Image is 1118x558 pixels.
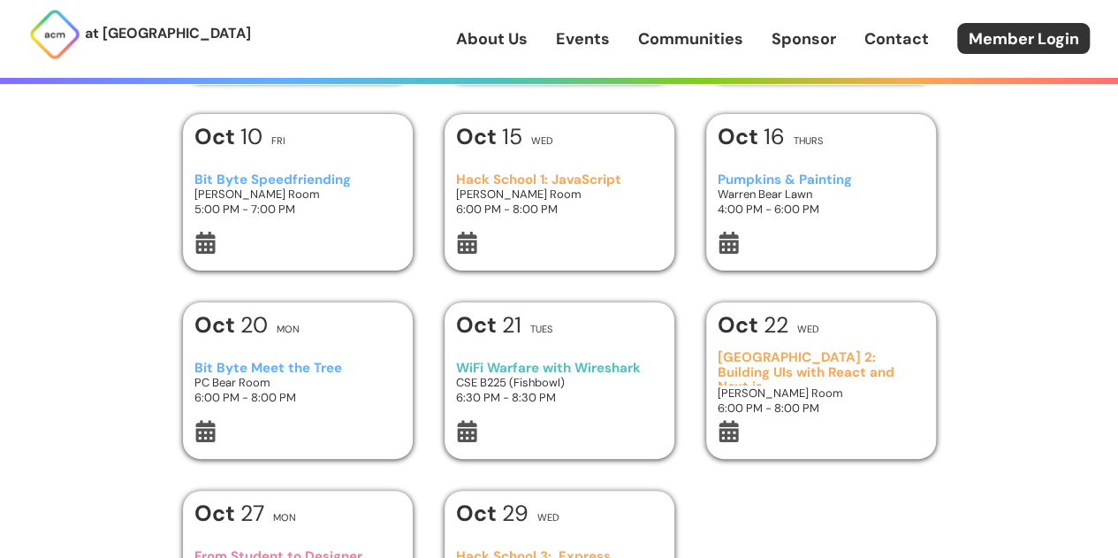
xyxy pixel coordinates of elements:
h1: 20 [194,314,268,336]
b: Oct [718,310,764,340]
h3: Hack School 1: JavaScript [456,172,662,187]
p: at [GEOGRAPHIC_DATA] [85,22,251,45]
h3: 6:30 PM - 8:30 PM [456,390,662,405]
h1: 22 [718,314,788,336]
h3: CSE B225 (Fishbowl) [456,375,662,390]
h2: Wed [531,136,553,146]
h3: Pumpkins & Painting [718,172,924,187]
b: Oct [718,122,764,151]
h3: 4:00 PM - 6:00 PM [718,202,924,217]
h2: Mon [273,513,296,523]
h3: 6:00 PM - 8:00 PM [456,202,662,217]
h2: Thurs [794,136,823,146]
h2: Tues [530,325,552,334]
h2: Wed [537,513,559,523]
h3: 6:00 PM - 8:00 PM [718,401,924,416]
h2: Mon [277,325,300,334]
a: Events [556,27,610,50]
a: at [GEOGRAPHIC_DATA] [28,8,251,61]
h1: 16 [718,126,785,148]
b: Oct [194,310,240,340]
b: Oct [194,499,240,528]
h2: Wed [797,325,819,334]
h3: 5:00 PM - 7:00 PM [194,202,400,217]
h3: [PERSON_NAME] Room [718,386,924,401]
h3: Bit Byte Meet the Tree [194,361,400,376]
h3: [GEOGRAPHIC_DATA] 2: Building UIs with React and Next.js [718,350,924,386]
b: Oct [456,310,502,340]
h1: 27 [194,502,264,524]
b: Oct [456,499,502,528]
b: Oct [456,122,502,151]
a: Sponsor [772,27,836,50]
h1: 29 [456,502,529,524]
h1: 10 [194,126,262,148]
h1: 21 [456,314,521,336]
a: Member Login [957,23,1090,54]
b: Oct [194,122,240,151]
h3: [PERSON_NAME] Room [194,187,400,202]
h3: PC Bear Room [194,375,400,390]
h1: 15 [456,126,522,148]
img: ACM Logo [28,8,81,61]
h3: Warren Bear Lawn [718,187,924,202]
h3: Bit Byte Speedfriending [194,172,400,187]
a: About Us [456,27,528,50]
h2: Fri [271,136,285,146]
a: Communities [638,27,743,50]
a: Contact [864,27,929,50]
h3: [PERSON_NAME] Room [456,187,662,202]
h3: 6:00 PM - 8:00 PM [194,390,400,405]
h3: WiFi Warfare with Wireshark [456,361,662,376]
